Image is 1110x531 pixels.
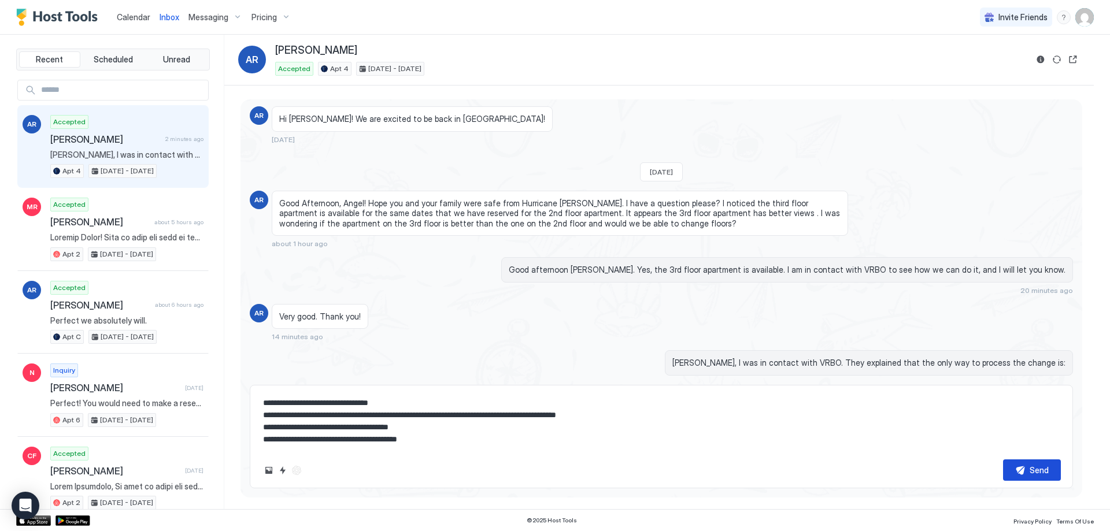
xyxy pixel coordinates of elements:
[94,54,133,65] span: Scheduled
[50,398,203,409] span: Perfect! You would need to make a reservation in the link above (and just let this inquiry expire).
[62,249,80,259] span: Apt 2
[185,467,203,474] span: [DATE]
[62,497,80,508] span: Apt 2
[19,51,80,68] button: Recent
[100,249,153,259] span: [DATE] - [DATE]
[27,119,36,129] span: AR
[251,12,277,23] span: Pricing
[50,481,203,492] span: Lorem Ipsumdolo, Si amet co adipi eli sed doeiusmo tem INCI UTL Etdol Magn/Aliqu Enimadmin ve qui...
[27,451,36,461] span: CF
[672,358,1065,368] span: [PERSON_NAME], I was in contact with VRBO. They explained that the only way to process the change...
[276,463,290,477] button: Quick reply
[1066,53,1080,66] button: Open reservation
[509,265,1065,275] span: Good afternoon [PERSON_NAME]. Yes, the 3rd floor apartment is available. I am in contact with VRB...
[101,332,154,342] span: [DATE] - [DATE]
[1034,53,1048,66] button: Reservation information
[279,198,841,229] span: Good Afternoon, Angel! Hope you and your family were safe from Hurricane [PERSON_NAME]. I have a ...
[1050,53,1064,66] button: Sync reservation
[27,285,36,295] span: AR
[272,332,323,341] span: 14 minutes ago
[29,367,35,378] span: N
[272,135,295,144] span: [DATE]
[650,168,673,176] span: [DATE]
[27,202,38,212] span: MR
[1056,518,1094,525] span: Terms Of Use
[12,492,39,519] div: Open Intercom Messenger
[188,12,228,23] span: Messaging
[16,9,103,26] a: Host Tools Logo
[368,64,421,74] span: [DATE] - [DATE]
[62,332,81,342] span: Apt C
[160,12,179,22] span: Inbox
[117,12,150,22] span: Calendar
[62,166,81,176] span: Apt 4
[16,515,51,526] a: App Store
[254,110,264,121] span: AR
[50,216,150,228] span: [PERSON_NAME]
[254,308,264,318] span: AR
[527,517,577,524] span: © 2025 Host Tools
[160,11,179,23] a: Inbox
[1020,286,1073,295] span: 20 minutes ago
[246,53,258,66] span: AR
[1057,10,1071,24] div: menu
[36,80,208,100] input: Input Field
[146,51,207,68] button: Unread
[165,135,203,143] span: 2 minutes ago
[100,415,153,425] span: [DATE] - [DATE]
[155,301,203,309] span: about 6 hours ago
[1013,514,1052,526] a: Privacy Policy
[50,465,180,477] span: [PERSON_NAME]
[254,195,264,205] span: AR
[262,463,276,477] button: Upload image
[163,54,190,65] span: Unread
[50,315,203,326] span: Perfect we absolutely will.
[101,166,154,176] span: [DATE] - [DATE]
[185,384,203,392] span: [DATE]
[50,382,180,393] span: [PERSON_NAME]
[83,51,144,68] button: Scheduled
[272,239,328,248] span: about 1 hour ago
[117,11,150,23] a: Calendar
[53,199,86,210] span: Accepted
[50,232,203,243] span: Loremip Dolor! Sita co adip eli sedd ei temp in utlabo etd MAGNAAL enima minimveni qu nos Exer Ul...
[53,283,86,293] span: Accepted
[50,150,203,160] span: [PERSON_NAME], I was in contact with VRBO. They explained that the only way to process the change...
[53,448,86,459] span: Accepted
[278,64,310,74] span: Accepted
[53,365,75,376] span: Inquiry
[50,133,161,145] span: [PERSON_NAME]
[62,415,80,425] span: Apt 6
[1003,459,1061,481] button: Send
[330,64,349,74] span: Apt 4
[53,117,86,127] span: Accepted
[1030,464,1049,476] div: Send
[279,311,361,322] span: Very good. Thank you!
[55,515,90,526] a: Google Play Store
[36,54,63,65] span: Recent
[1056,514,1094,526] a: Terms Of Use
[275,44,357,57] span: [PERSON_NAME]
[1013,518,1052,525] span: Privacy Policy
[998,12,1048,23] span: Invite Friends
[16,49,210,70] div: tab-group
[50,299,150,311] span: [PERSON_NAME]
[154,218,203,226] span: about 5 hours ago
[279,114,545,124] span: Hi [PERSON_NAME]! We are excited to be back in [GEOGRAPHIC_DATA]!
[1075,8,1094,27] div: User profile
[100,497,153,508] span: [DATE] - [DATE]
